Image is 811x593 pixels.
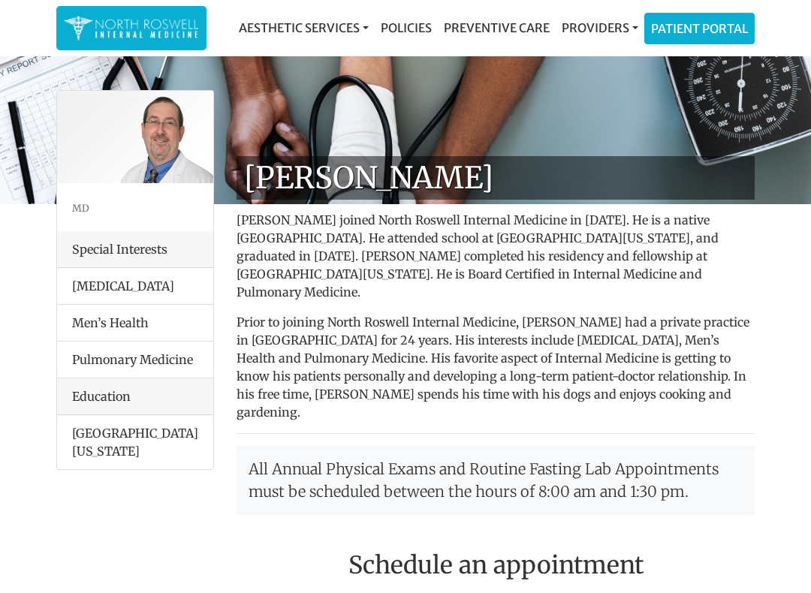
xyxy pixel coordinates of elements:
[72,202,89,214] small: MD
[438,13,556,43] a: Preventive Care
[57,231,213,268] div: Special Interests
[57,304,213,342] li: Men’s Health
[57,91,213,183] img: Dr. George Kanes
[64,14,199,43] img: North Roswell Internal Medicine
[375,13,438,43] a: Policies
[57,341,213,378] li: Pulmonary Medicine
[57,268,213,305] li: [MEDICAL_DATA]
[237,156,755,200] h1: [PERSON_NAME]
[233,13,375,43] a: Aesthetic Services
[556,13,644,43] a: Providers
[237,211,755,301] p: [PERSON_NAME] joined North Roswell Internal Medicine in [DATE]. He is a native [GEOGRAPHIC_DATA]....
[57,415,213,469] li: [GEOGRAPHIC_DATA][US_STATE]
[645,14,754,44] a: Patient Portal
[237,446,755,515] p: All Annual Physical Exams and Routine Fasting Lab Appointments must be scheduled between the hour...
[57,378,213,415] div: Education
[237,313,755,421] p: Prior to joining North Roswell Internal Medicine, [PERSON_NAME] had a private practice in [GEOGRA...
[237,551,755,579] h2: Schedule an appointment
